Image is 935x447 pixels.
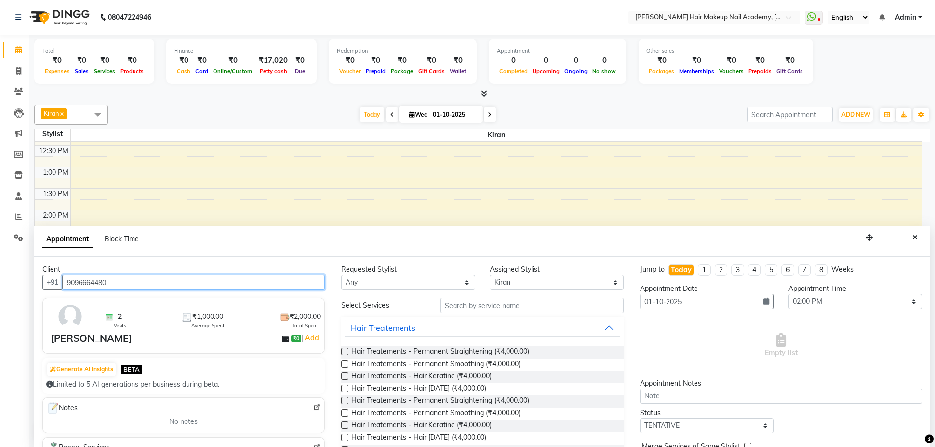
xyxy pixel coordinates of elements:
div: Jump to [640,264,665,275]
div: ₹0 [193,55,211,66]
div: Client [42,264,325,275]
div: ₹0 [363,55,388,66]
span: Wed [407,111,430,118]
div: ₹0 [774,55,805,66]
button: +91 [42,275,63,290]
li: 3 [731,264,744,276]
div: 0 [562,55,590,66]
span: Ongoing [562,68,590,75]
span: Hair Treatements - Permanent Straightening (₹4,000.00) [351,346,529,359]
span: Cash [174,68,193,75]
div: 0 [590,55,618,66]
li: 7 [798,264,811,276]
div: Assigned Stylist [490,264,624,275]
div: Status [640,408,774,418]
div: 1:30 PM [41,189,70,199]
div: 12:30 PM [37,146,70,156]
span: Products [118,68,146,75]
span: Hair Treatements - Permanent Straightening (₹4,000.00) [351,395,529,408]
button: Generate AI Insights [47,363,116,376]
span: Empty list [765,333,798,358]
div: Finance [174,47,309,55]
span: Prepaid [363,68,388,75]
li: 2 [715,264,727,276]
span: Due [293,68,308,75]
span: ₹2,000.00 [290,312,321,322]
div: Other sales [646,47,805,55]
div: Appointment Date [640,284,774,294]
div: ₹0 [118,55,146,66]
span: Hair Treatements - Permanent Smoothing (₹4,000.00) [351,408,521,420]
div: Redemption [337,47,469,55]
span: Hair Treatements - Permanent Smoothing (₹4,000.00) [351,359,521,371]
li: 8 [815,264,828,276]
span: Vouchers [717,68,746,75]
span: Block Time [105,235,139,243]
span: Gift Cards [416,68,447,75]
div: 1:00 PM [41,167,70,178]
div: ₹0 [677,55,717,66]
span: Kiran [44,109,59,117]
div: Appointment Notes [640,378,922,389]
span: Hair Treatements - Hair [DATE] (₹4,000.00) [351,432,486,445]
span: Memberships [677,68,717,75]
span: Services [91,68,118,75]
div: 0 [497,55,530,66]
span: Expenses [42,68,72,75]
a: x [59,109,64,117]
li: 6 [781,264,794,276]
div: Hair Treatements [351,322,415,334]
span: Online/Custom [211,68,255,75]
input: yyyy-mm-dd [640,294,760,309]
div: ₹0 [211,55,255,66]
input: Search by service name [440,298,624,313]
li: 1 [698,264,711,276]
span: Voucher [337,68,363,75]
button: Hair Treatements [345,319,619,337]
span: Hair Treatements - Hair Keratine (₹4,000.00) [351,420,492,432]
span: Petty cash [257,68,290,75]
div: ₹0 [746,55,774,66]
span: Today [360,107,384,122]
li: 4 [748,264,761,276]
span: Kiran [71,129,923,141]
div: ₹0 [447,55,469,66]
img: avatar [56,302,84,331]
span: Wallet [447,68,469,75]
span: ADD NEW [841,111,870,118]
span: Upcoming [530,68,562,75]
div: Total [42,47,146,55]
div: Select Services [334,300,433,311]
span: Packages [646,68,677,75]
div: ₹0 [72,55,91,66]
input: 2025-10-01 [430,107,479,122]
span: | [301,332,321,343]
span: No show [590,68,618,75]
span: Completed [497,68,530,75]
span: Gift Cards [774,68,805,75]
span: Notes [47,402,78,415]
div: Requested Stylist [341,264,475,275]
div: ₹0 [416,55,447,66]
span: Visits [114,322,126,329]
div: ₹0 [388,55,416,66]
span: ₹0 [291,335,301,342]
b: 08047224946 [108,3,151,31]
span: Total Spent [292,322,318,329]
li: 5 [765,264,777,276]
div: Today [671,265,692,275]
div: ₹17,020 [255,55,292,66]
div: ₹0 [646,55,677,66]
span: ₹1,000.00 [192,312,223,322]
div: ₹0 [174,55,193,66]
div: ₹0 [337,55,363,66]
div: ₹0 [292,55,309,66]
img: logo [25,3,92,31]
div: ₹0 [42,55,72,66]
span: Appointment [42,231,93,248]
div: [PERSON_NAME] [51,331,132,345]
a: Add [303,332,321,343]
div: Appointment Time [788,284,922,294]
input: Search Appointment [747,107,833,122]
span: Hair Treatements - Hair Keratine (₹4,000.00) [351,371,492,383]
